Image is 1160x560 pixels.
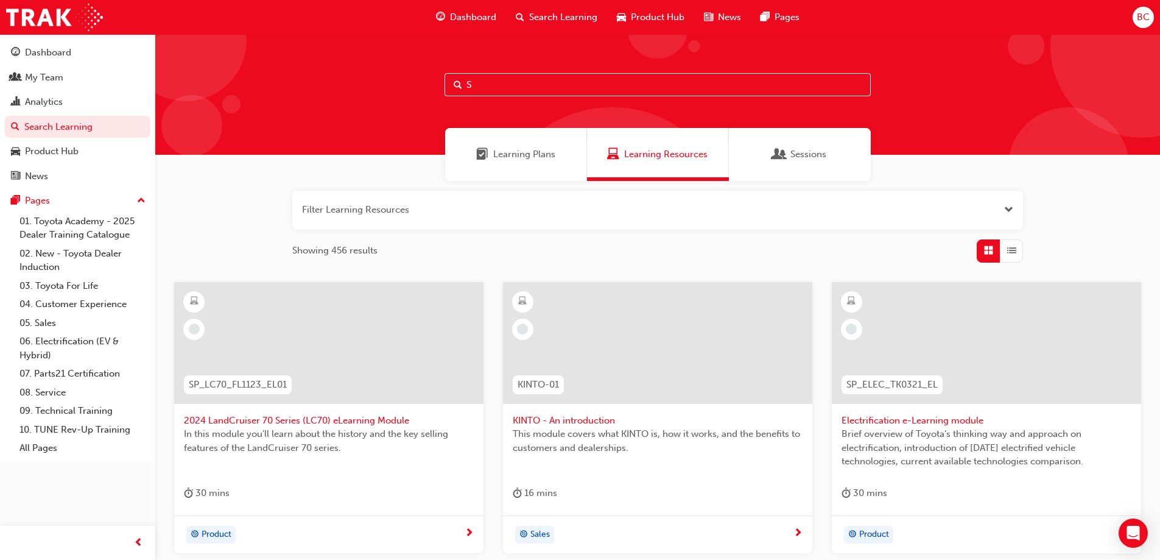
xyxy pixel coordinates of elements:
span: guage-icon [11,48,20,58]
span: target-icon [848,527,857,543]
button: DashboardMy TeamAnalyticsSearch LearningProduct HubNews [5,39,150,190]
a: 08. Service [15,383,150,402]
input: Search... [445,73,871,96]
button: Open the filter [1004,203,1013,217]
a: guage-iconDashboard [426,5,506,30]
span: news-icon [11,171,20,182]
div: 16 mins [513,486,557,501]
span: Sessions [790,147,826,161]
span: car-icon [11,146,20,157]
div: Open Intercom Messenger [1119,519,1148,548]
a: Learning ResourcesLearning Resources [587,128,729,181]
span: Product Hub [631,10,684,24]
span: Learning Plans [493,147,555,161]
span: chart-icon [11,97,20,108]
span: car-icon [617,10,626,25]
a: SP_ELEC_TK0321_ELElectrification e-Learning moduleBrief overview of Toyota’s thinking way and app... [832,282,1141,554]
a: car-iconProduct Hub [607,5,694,30]
button: BC [1133,7,1154,28]
a: Learning PlansLearning Plans [445,128,587,181]
a: 06. Electrification (EV & Hybrid) [15,332,150,364]
span: News [718,10,741,24]
a: SessionsSessions [729,128,871,181]
span: target-icon [191,527,199,543]
button: Pages [5,190,150,212]
a: My Team [5,66,150,89]
span: Learning Plans [476,147,488,161]
a: News [5,165,150,188]
a: 09. Technical Training [15,402,150,420]
span: Electrification e-Learning module [842,414,1131,428]
span: learningRecordVerb_NONE-icon [517,324,528,335]
span: search-icon [516,10,524,25]
span: Sales [530,528,550,542]
a: 07. Parts21 Certification [15,364,150,383]
span: Grid [984,244,993,258]
div: 30 mins [184,486,230,501]
span: Sessions [773,147,786,161]
span: Search [454,78,462,92]
span: next-icon [465,528,474,539]
span: Learning Resources [607,147,619,161]
a: KINTO-01KINTO - An introductionThis module covers what KINTO is, how it works, and the benefits t... [503,282,812,554]
span: duration-icon [513,486,522,501]
a: pages-iconPages [751,5,809,30]
span: pages-icon [761,10,770,25]
span: learningRecordVerb_NONE-icon [846,324,857,335]
a: Analytics [5,91,150,113]
span: learningResourceType_ELEARNING-icon [190,294,199,310]
a: news-iconNews [694,5,751,30]
span: This module covers what KINTO is, how it works, and the benefits to customers and dealerships. [513,427,803,455]
a: search-iconSearch Learning [506,5,607,30]
span: Brief overview of Toyota’s thinking way and approach on electrification, introduction of [DATE] e... [842,427,1131,469]
span: Product [859,528,889,542]
span: next-icon [793,528,803,539]
span: news-icon [704,10,713,25]
a: 03. Toyota For Life [15,277,150,296]
span: Learning Resources [624,147,708,161]
span: duration-icon [842,486,851,501]
span: Pages [775,10,800,24]
img: Trak [6,4,103,31]
div: My Team [25,71,63,85]
span: SP_ELEC_TK0321_EL [846,378,938,392]
div: Dashboard [25,46,71,60]
a: 02. New - Toyota Dealer Induction [15,244,150,277]
a: Search Learning [5,116,150,138]
a: 05. Sales [15,314,150,333]
span: learningRecordVerb_NONE-icon [189,324,200,335]
span: In this module you'll learn about the history and the key selling features of the LandCruiser 70 ... [184,427,474,455]
span: pages-icon [11,196,20,207]
span: learningResourceType_ELEARNING-icon [847,294,856,310]
span: people-icon [11,73,20,83]
span: search-icon [11,122,19,133]
a: Product Hub [5,140,150,163]
a: SP_LC70_FL1123_EL012024 LandCruiser 70 Series (LC70) eLearning ModuleIn this module you'll learn ... [174,282,483,554]
div: News [25,169,48,183]
div: 30 mins [842,486,887,501]
span: duration-icon [184,486,193,501]
a: Dashboard [5,41,150,64]
a: 01. Toyota Academy - 2025 Dealer Training Catalogue [15,212,150,244]
span: Search Learning [529,10,597,24]
a: All Pages [15,439,150,458]
span: 2024 LandCruiser 70 Series (LC70) eLearning Module [184,414,474,428]
span: Product [202,528,231,542]
div: Pages [25,194,50,208]
span: KINTO-01 [518,378,559,392]
span: BC [1137,10,1150,24]
span: target-icon [519,527,528,543]
a: 10. TUNE Rev-Up Training [15,420,150,439]
div: Product Hub [25,144,79,158]
span: List [1007,244,1016,258]
span: Showing 456 results [292,244,378,258]
div: Analytics [25,95,63,109]
span: Dashboard [450,10,496,24]
a: 04. Customer Experience [15,295,150,314]
span: guage-icon [436,10,445,25]
span: learningResourceType_ELEARNING-icon [518,294,527,310]
span: SP_LC70_FL1123_EL01 [189,378,287,392]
